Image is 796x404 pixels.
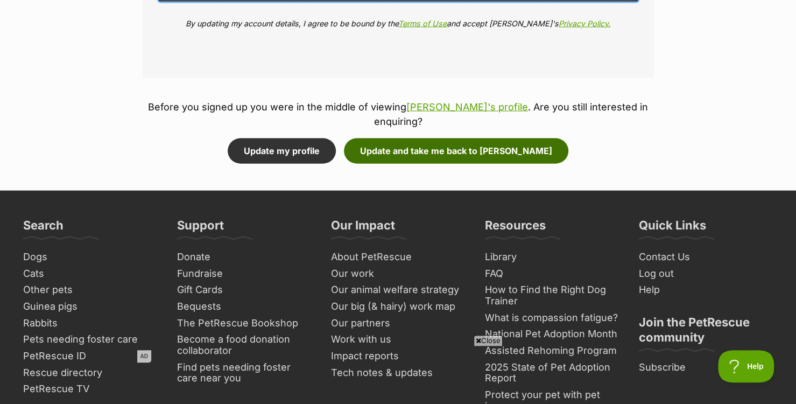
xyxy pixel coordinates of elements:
p: Before you signed up you were in the middle of viewing . Are you still interested in enquiring? [143,100,654,129]
a: Rescue directory [19,365,162,381]
h3: Support [177,218,224,239]
a: Rabbits [19,315,162,332]
a: About PetRescue [327,249,470,266]
a: Log out [635,266,778,282]
a: Terms of Use [398,19,447,28]
p: By updating my account details, I agree to be bound by the and accept [PERSON_NAME]'s [159,18,638,29]
h3: Search [23,218,64,239]
a: PetRescue ID [19,348,162,365]
a: Dogs [19,249,162,266]
iframe: Advertisement [137,350,659,399]
a: National Pet Adoption Month [481,326,624,343]
a: FAQ [481,266,624,282]
a: Become a food donation collaborator [173,331,316,359]
a: [PERSON_NAME]'s profile [406,101,528,113]
span: Close [474,335,503,346]
a: Our work [327,266,470,282]
a: Fundraise [173,266,316,282]
h3: Quick Links [639,218,706,239]
a: Bequests [173,298,316,315]
iframe: Help Scout Beacon - Open [718,350,774,382]
a: Work with us [327,331,470,348]
a: Assisted Rehoming Program [481,343,624,359]
a: Privacy Policy. [559,19,610,28]
a: Our partners [327,315,470,332]
h3: Resources [485,218,546,239]
span: AD [137,350,151,363]
a: Subscribe [635,359,778,376]
a: Pets needing foster care [19,331,162,348]
a: Donate [173,249,316,266]
a: Guinea pigs [19,298,162,315]
a: PetRescue TV [19,381,162,398]
button: Update and take me back to [PERSON_NAME] [344,138,568,163]
a: Our animal welfare strategy [327,282,470,298]
a: Help [635,282,778,298]
a: Gift Cards [173,282,316,298]
a: How to Find the Right Dog Trainer [481,282,624,309]
a: Library [481,249,624,266]
h3: Join the PetRescue community [639,315,773,351]
button: Update my profile [228,138,336,163]
a: What is compassion fatigue? [481,310,624,326]
a: Contact Us [635,249,778,266]
h3: Our Impact [331,218,395,239]
a: Our big (& hairy) work map [327,298,470,315]
a: Cats [19,266,162,282]
a: Other pets [19,282,162,298]
a: The PetRescue Bookshop [173,315,316,332]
